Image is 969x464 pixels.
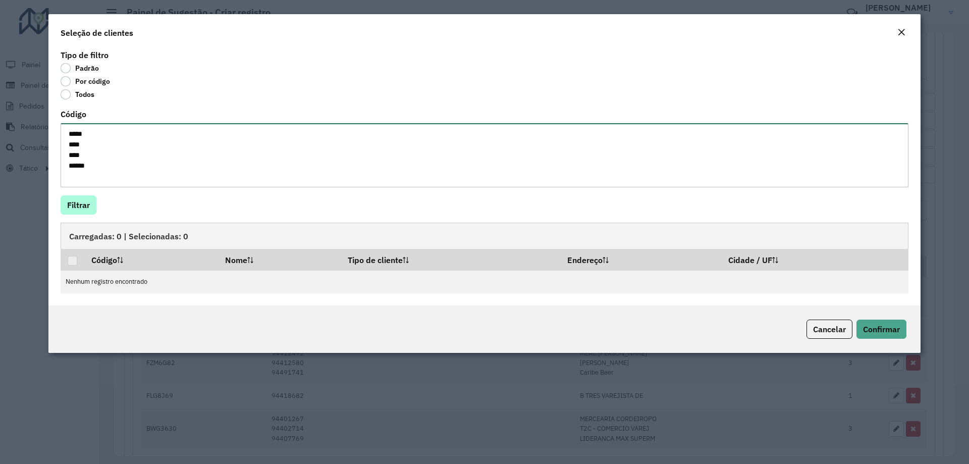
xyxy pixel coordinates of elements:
[61,76,110,86] label: Por código
[61,271,908,293] td: Nenhum registro encontrado
[341,249,560,270] th: Tipo de cliente
[61,49,109,61] label: Tipo de filtro
[863,324,900,334] span: Confirmar
[61,63,99,73] label: Padrão
[813,324,846,334] span: Cancelar
[856,320,906,339] button: Confirmar
[61,27,133,39] h4: Seleção de clientes
[560,249,722,270] th: Endereço
[61,89,94,99] label: Todos
[84,249,218,270] th: Código
[897,28,905,36] em: Fechar
[806,320,852,339] button: Cancelar
[894,26,908,39] button: Close
[722,249,908,270] th: Cidade / UF
[61,223,908,249] div: Carregadas: 0 | Selecionadas: 0
[61,195,96,215] button: Filtrar
[61,108,86,120] label: Código
[218,249,341,270] th: Nome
